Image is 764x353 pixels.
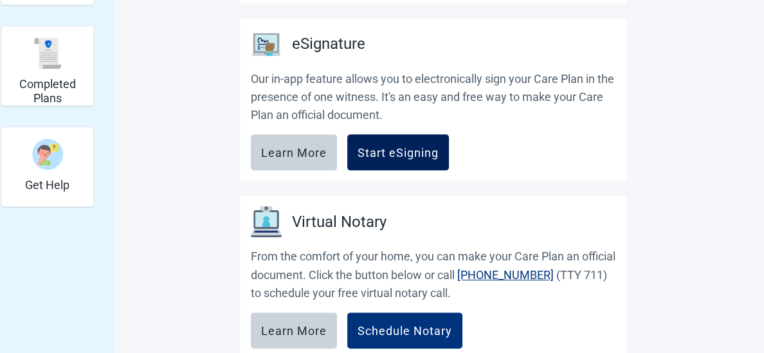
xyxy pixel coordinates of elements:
[6,77,88,105] h2: Completed Plans
[32,139,63,170] img: person-question-x68TBcxA.svg
[251,248,616,302] p: From the comfort of your home, you can make your Care Plan an official document. Click the button...
[251,29,282,60] img: eSignature
[347,312,462,348] button: Schedule Notary
[457,268,554,282] a: [PHONE_NUMBER]
[261,146,327,159] div: Learn More
[292,210,387,235] h3: Virtual Notary
[32,38,63,69] img: svg%3e
[1,127,94,207] div: Get Help
[347,134,449,170] button: Start eSigning
[251,312,337,348] button: Learn More
[251,134,337,170] button: Learn More
[25,178,69,192] h2: Get Help
[1,26,94,106] div: Completed Plans
[261,324,327,337] div: Learn More
[358,324,452,337] div: Schedule Notary
[251,206,282,237] img: Virtual Notary
[251,70,616,125] p: Our in-app feature allows you to electronically sign your Care Plan in the presence of one witnes...
[292,32,365,57] h3: eSignature
[358,146,439,159] div: Start eSigning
